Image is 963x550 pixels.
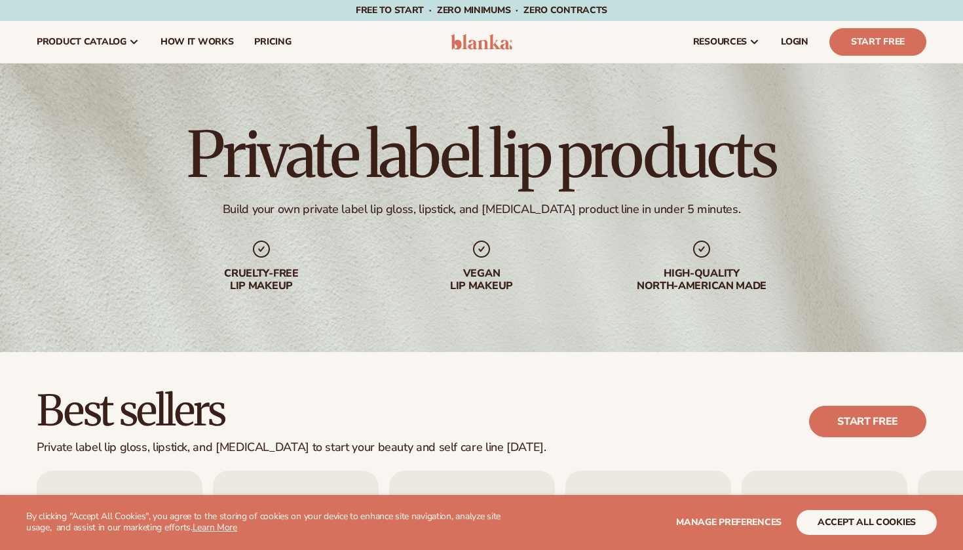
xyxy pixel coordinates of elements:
[829,28,926,56] a: Start Free
[781,37,808,47] span: LOGIN
[676,510,782,535] button: Manage preferences
[451,34,513,50] img: logo
[254,37,291,47] span: pricing
[676,516,782,528] span: Manage preferences
[356,4,607,16] span: Free to start · ZERO minimums · ZERO contracts
[683,21,770,63] a: resources
[193,521,237,534] a: Learn More
[26,21,150,63] a: product catalog
[693,37,747,47] span: resources
[150,21,244,63] a: How It Works
[187,123,776,186] h1: Private label lip products
[26,511,512,534] p: By clicking "Accept All Cookies", you agree to the storing of cookies on your device to enhance s...
[160,37,234,47] span: How It Works
[770,21,819,63] a: LOGIN
[223,202,741,217] div: Build your own private label lip gloss, lipstick, and [MEDICAL_DATA] product line in under 5 minu...
[809,406,926,437] a: Start free
[244,21,301,63] a: pricing
[37,441,546,455] div: Private label lip gloss, lipstick, and [MEDICAL_DATA] to start your beauty and self care line [DA...
[618,267,785,292] div: High-quality North-american made
[37,389,546,433] h2: Best sellers
[178,267,345,292] div: Cruelty-free lip makeup
[398,267,565,292] div: Vegan lip makeup
[797,510,937,535] button: accept all cookies
[37,37,126,47] span: product catalog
